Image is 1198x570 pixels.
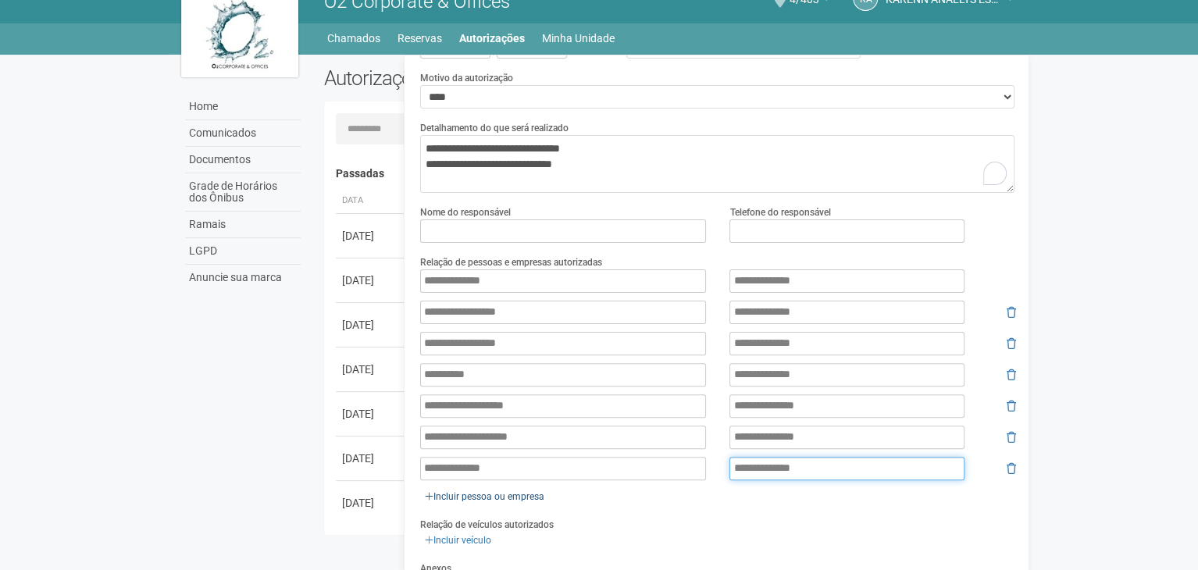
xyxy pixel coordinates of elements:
a: Incluir veículo [420,532,496,549]
a: Autorizações [459,27,525,49]
a: Grade de Horários dos Ônibus [185,173,301,212]
a: Incluir pessoa ou empresa [420,488,549,505]
i: Remover [1007,307,1016,318]
i: Remover [1007,463,1016,474]
label: Telefone do responsável [729,205,830,219]
div: [DATE] [342,228,400,244]
h2: Autorizações [324,66,658,90]
i: Remover [1007,338,1016,349]
div: [DATE] [342,273,400,288]
label: Detalhamento do que será realizado [420,121,569,135]
a: Reservas [398,27,442,49]
h4: Passadas [336,168,1005,180]
div: [DATE] [342,317,400,333]
label: Relação de pessoas e empresas autorizadas [420,255,602,269]
a: Comunicados [185,120,301,147]
div: [DATE] [342,451,400,466]
th: Data [336,188,406,214]
a: Documentos [185,147,301,173]
a: Anuncie sua marca [185,265,301,290]
a: Chamados [327,27,380,49]
a: Minha Unidade [542,27,615,49]
i: Remover [1007,401,1016,411]
a: LGPD [185,238,301,265]
i: Remover [1007,432,1016,443]
textarea: To enrich screen reader interactions, please activate Accessibility in Grammarly extension settings [420,135,1014,193]
a: Home [185,94,301,120]
div: [DATE] [342,495,400,511]
a: Ramais [185,212,301,238]
label: Motivo da autorização [420,71,513,85]
div: [DATE] [342,406,400,422]
label: Relação de veículos autorizados [420,518,554,532]
label: Nome do responsável [420,205,511,219]
div: [DATE] [342,362,400,377]
i: Remover [1007,369,1016,380]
